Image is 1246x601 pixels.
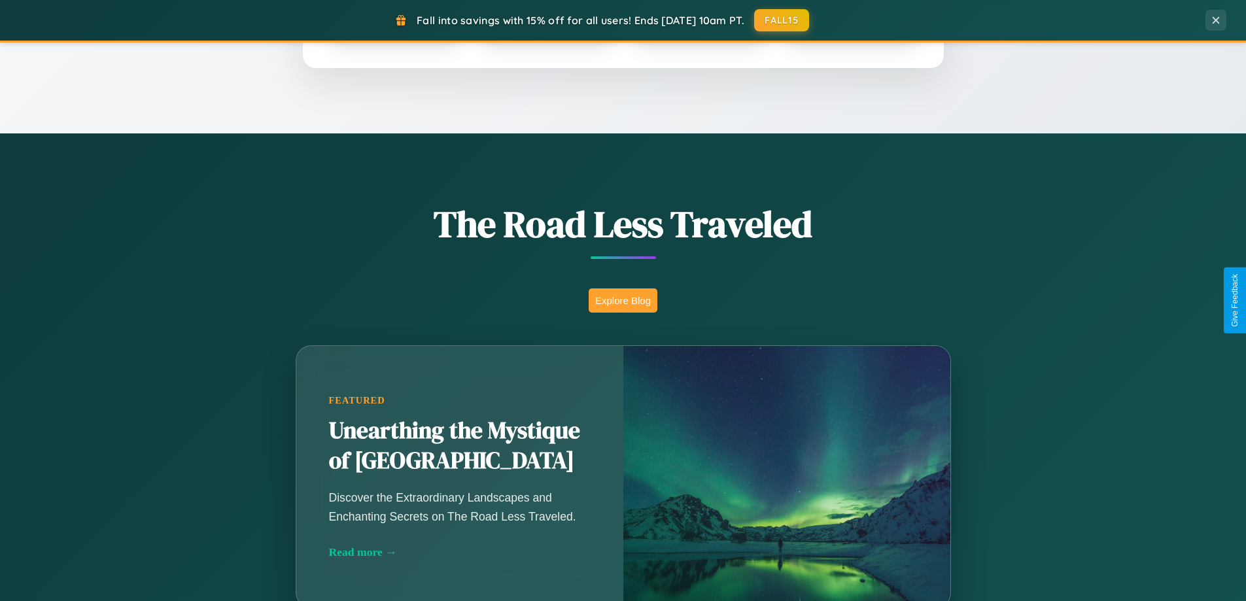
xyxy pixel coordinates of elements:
button: Explore Blog [589,288,657,313]
h1: The Road Less Traveled [231,199,1016,249]
div: Read more → [329,545,591,559]
div: Featured [329,395,591,406]
div: Give Feedback [1230,274,1239,327]
button: FALL15 [754,9,809,31]
span: Fall into savings with 15% off for all users! Ends [DATE] 10am PT. [417,14,744,27]
p: Discover the Extraordinary Landscapes and Enchanting Secrets on The Road Less Traveled. [329,489,591,525]
h2: Unearthing the Mystique of [GEOGRAPHIC_DATA] [329,416,591,476]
